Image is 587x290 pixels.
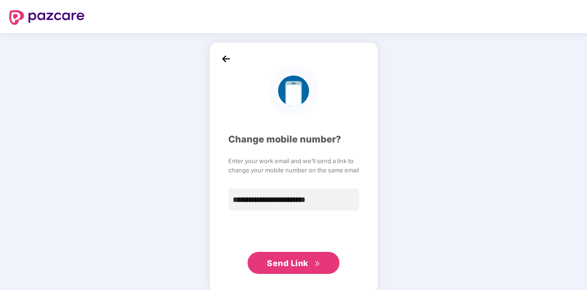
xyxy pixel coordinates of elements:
button: Send Linkdouble-right [248,252,339,274]
span: change your mobile number on the same email [228,165,359,175]
img: logo [9,10,85,25]
span: Enter your work email and we’ll send a link to [228,156,359,165]
div: Change mobile number? [228,132,359,147]
img: logo [268,66,318,116]
img: back_icon [219,52,233,66]
span: double-right [314,261,320,267]
span: Send Link [267,258,308,268]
